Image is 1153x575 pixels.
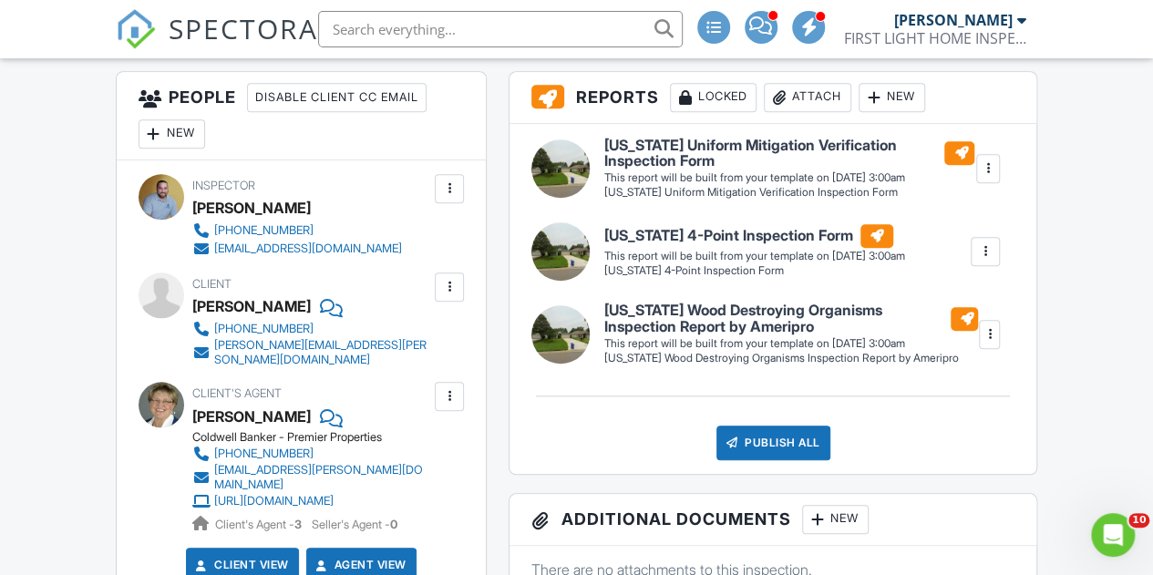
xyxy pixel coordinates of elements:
[192,386,282,400] span: Client's Agent
[214,322,314,336] div: [PHONE_NUMBER]
[247,83,427,112] div: Disable Client CC Email
[139,119,205,149] div: New
[192,293,311,320] div: [PERSON_NAME]
[604,138,974,169] h6: [US_STATE] Uniform Mitigation Verification Inspection Form
[312,518,397,531] span: Seller's Agent -
[214,223,314,238] div: [PHONE_NUMBER]
[604,185,974,200] div: [US_STATE] Uniform Mitigation Verification Inspection Form
[192,277,232,291] span: Client
[192,492,431,510] a: [URL][DOMAIN_NAME]
[117,72,487,160] h3: People
[802,505,869,534] div: New
[169,9,318,47] span: SPECTORA
[859,83,925,112] div: New
[1128,513,1149,528] span: 10
[192,403,311,430] a: [PERSON_NAME]
[215,518,304,531] span: Client's Agent -
[192,338,431,367] a: [PERSON_NAME][EMAIL_ADDRESS][PERSON_NAME][DOMAIN_NAME]
[192,445,431,463] a: [PHONE_NUMBER]
[192,194,311,221] div: [PERSON_NAME]
[192,221,402,240] a: [PHONE_NUMBER]
[214,338,431,367] div: [PERSON_NAME][EMAIL_ADDRESS][PERSON_NAME][DOMAIN_NAME]
[604,224,905,248] h6: [US_STATE] 4-Point Inspection Form
[604,170,974,185] div: This report will be built from your template on [DATE] 3:00am
[214,241,402,256] div: [EMAIL_ADDRESS][DOMAIN_NAME]
[192,463,431,492] a: [EMAIL_ADDRESS][PERSON_NAME][DOMAIN_NAME]
[670,83,757,112] div: Locked
[192,430,446,445] div: Coldwell Banker - Premier Properties
[764,83,851,112] div: Attach
[604,303,977,334] h6: [US_STATE] Wood Destroying Organisms Inspection Report by Ameripro
[894,11,1013,29] div: [PERSON_NAME]
[192,240,402,258] a: [EMAIL_ADDRESS][DOMAIN_NAME]
[390,518,397,531] strong: 0
[214,463,431,492] div: [EMAIL_ADDRESS][PERSON_NAME][DOMAIN_NAME]
[116,25,318,63] a: SPECTORA
[510,494,1036,546] h3: Additional Documents
[294,518,302,531] strong: 3
[604,263,905,279] div: [US_STATE] 4-Point Inspection Form
[214,447,314,461] div: [PHONE_NUMBER]
[510,72,1036,124] h3: Reports
[318,11,683,47] input: Search everything...
[604,336,977,351] div: This report will be built from your template on [DATE] 3:00am
[1091,513,1135,557] iframe: Intercom live chat
[192,320,431,338] a: [PHONE_NUMBER]
[604,351,977,366] div: [US_STATE] Wood Destroying Organisms Inspection Report by Ameripro
[313,556,407,574] a: Agent View
[716,426,830,460] div: Publish All
[192,179,255,192] span: Inspector
[604,249,905,263] div: This report will be built from your template on [DATE] 3:00am
[844,29,1026,47] div: FIRST LIGHT HOME INSPECTIONS
[214,494,334,508] div: [URL][DOMAIN_NAME]
[116,9,156,49] img: The Best Home Inspection Software - Spectora
[192,556,289,574] a: Client View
